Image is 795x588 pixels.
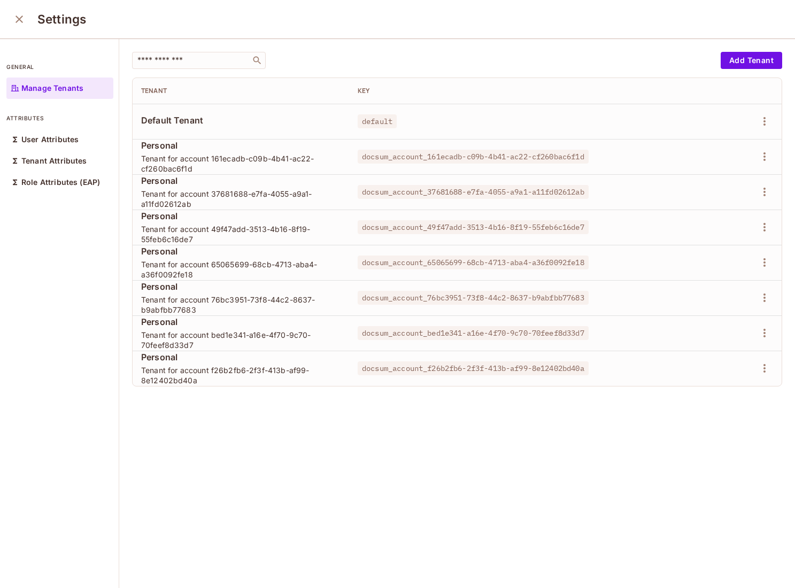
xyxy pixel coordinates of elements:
[141,189,341,209] span: Tenant for account 37681688-e7fa-4055-a9a1-a11fd02612ab
[37,12,86,27] h3: Settings
[141,365,341,385] span: Tenant for account f26b2fb6-2f3f-413b-af99-8e12402bd40a
[141,245,341,257] span: Personal
[141,351,341,363] span: Personal
[141,210,341,222] span: Personal
[141,153,341,174] span: Tenant for account 161ecadb-c09b-4b41-ac22-cf260bac6f1d
[21,84,83,92] p: Manage Tenants
[358,326,589,340] span: docsum_account_bed1e341-a16e-4f70-9c70-70feef8d33d7
[721,52,782,69] button: Add Tenant
[6,63,113,71] p: general
[141,259,341,280] span: Tenant for account 65065699-68cb-4713-aba4-a36f0092fe18
[21,135,79,144] p: User Attributes
[141,295,341,315] span: Tenant for account 76bc3951-73f8-44c2-8637-b9abfbb77683
[141,114,341,126] span: Default Tenant
[141,224,341,244] span: Tenant for account 49f47add-3513-4b16-8f19-55feb6c16de7
[358,150,589,164] span: docsum_account_161ecadb-c09b-4b41-ac22-cf260bac6f1d
[358,291,589,305] span: docsum_account_76bc3951-73f8-44c2-8637-b9abfbb77683
[9,9,30,30] button: close
[6,114,113,122] p: attributes
[358,185,589,199] span: docsum_account_37681688-e7fa-4055-a9a1-a11fd02612ab
[21,157,87,165] p: Tenant Attributes
[358,114,397,128] span: default
[141,316,341,328] span: Personal
[358,361,589,375] span: docsum_account_f26b2fb6-2f3f-413b-af99-8e12402bd40a
[358,220,589,234] span: docsum_account_49f47add-3513-4b16-8f19-55feb6c16de7
[21,178,100,187] p: Role Attributes (EAP)
[141,140,341,151] span: Personal
[358,256,589,269] span: docsum_account_65065699-68cb-4713-aba4-a36f0092fe18
[141,281,341,292] span: Personal
[358,87,681,95] div: Key
[141,330,341,350] span: Tenant for account bed1e341-a16e-4f70-9c70-70feef8d33d7
[141,175,341,187] span: Personal
[141,87,341,95] div: Tenant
